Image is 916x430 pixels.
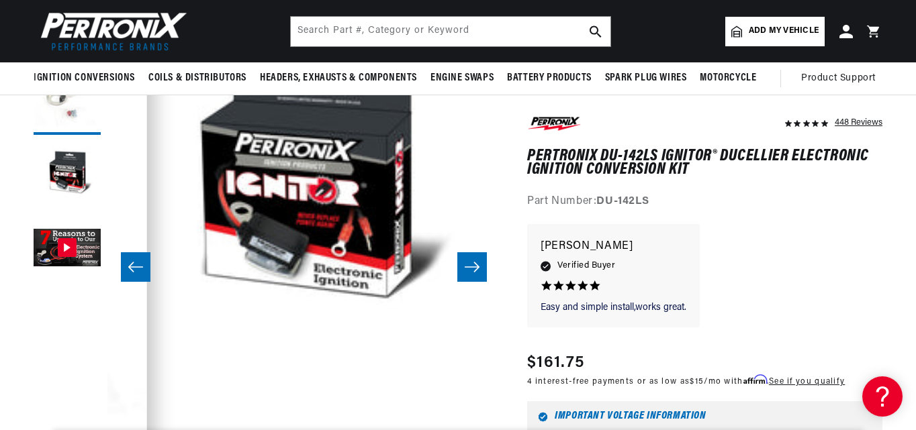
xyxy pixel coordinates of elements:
span: $161.75 [527,352,584,376]
h1: PerTronix DU-142LS Ignitor® Ducellier Electronic Ignition Conversion Kit [527,150,882,177]
div: Part Number: [527,194,882,211]
h6: Important Voltage Information [538,412,872,422]
summary: Motorcycle [693,62,763,94]
div: 448 Reviews [835,114,882,130]
button: Load image 2 in gallery view [34,142,101,209]
button: Load image 1 in gallery view [34,68,101,135]
button: search button [581,17,610,46]
p: Easy and simple install,works great. [541,301,686,315]
summary: Ignition Conversions [34,62,142,94]
summary: Headers, Exhausts & Components [253,62,424,94]
p: 4 interest-free payments or as low as /mo with . [527,376,845,388]
a: Add my vehicle [725,17,825,46]
input: Search Part #, Category or Keyword [291,17,610,46]
summary: Spark Plug Wires [598,62,694,94]
summary: Engine Swaps [424,62,500,94]
summary: Product Support [801,62,882,95]
span: Motorcycle [700,71,756,85]
span: Battery Products [507,71,592,85]
strong: DU-142LS [596,197,649,207]
span: Product Support [801,71,876,86]
span: Affirm [743,375,767,385]
span: Headers, Exhausts & Components [260,71,417,85]
button: Slide left [121,252,150,282]
span: Add my vehicle [749,25,819,38]
span: Ignition Conversions [34,71,135,85]
span: Verified Buyer [557,259,615,274]
span: Engine Swaps [430,71,494,85]
p: [PERSON_NAME] [541,237,686,256]
span: $15 [690,378,704,386]
span: Spark Plug Wires [605,71,687,85]
button: Slide right [457,252,487,282]
span: Coils & Distributors [148,71,246,85]
a: See if you qualify - Learn more about Affirm Financing (opens in modal) [769,378,845,386]
summary: Coils & Distributors [142,62,253,94]
img: Pertronix [34,8,188,54]
summary: Battery Products [500,62,598,94]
